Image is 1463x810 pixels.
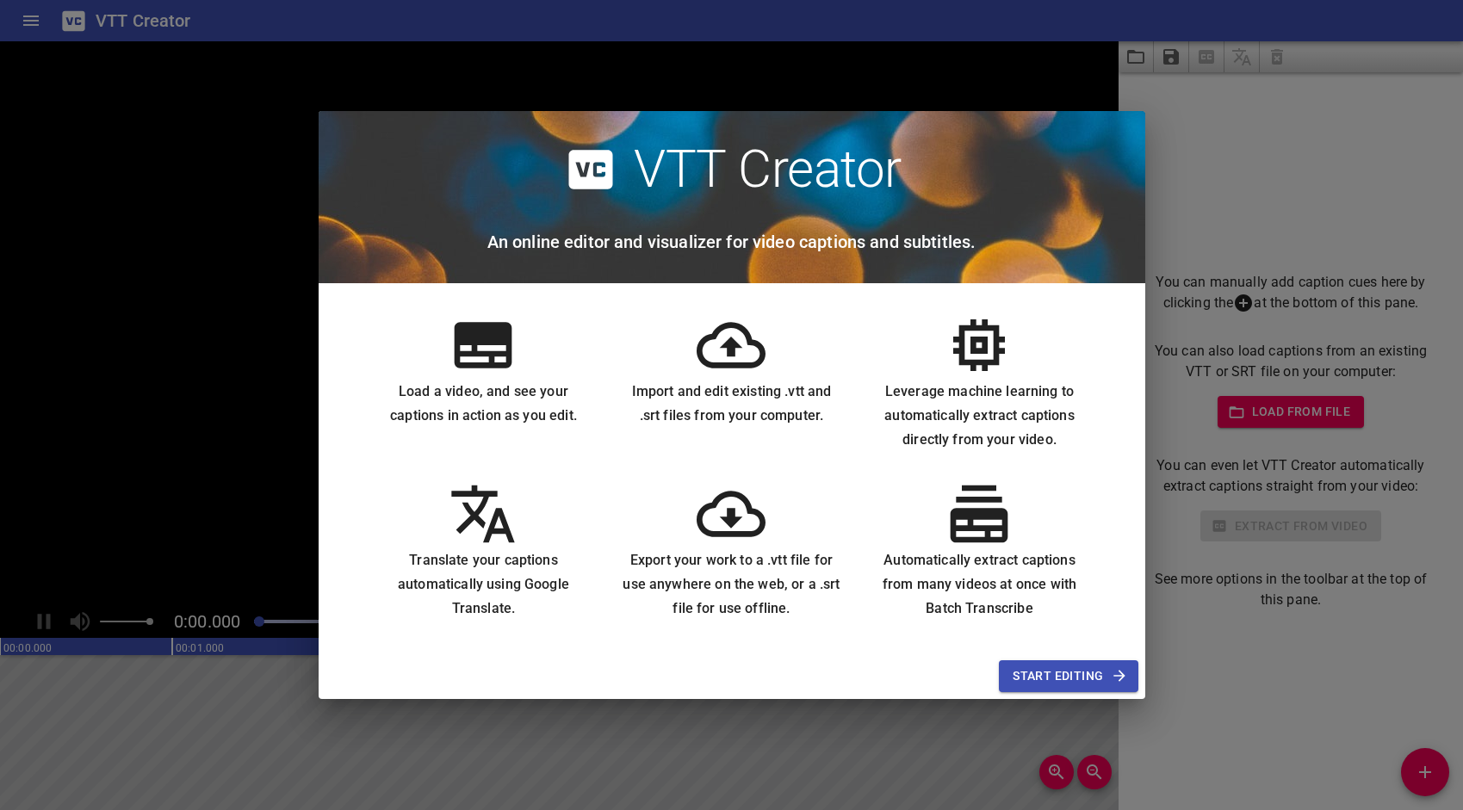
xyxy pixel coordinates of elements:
h6: Automatically extract captions from many videos at once with Batch Transcribe [869,548,1089,621]
h6: Import and edit existing .vtt and .srt files from your computer. [621,380,841,428]
h6: Load a video, and see your captions in action as you edit. [374,380,594,428]
span: Start Editing [1013,665,1124,687]
h6: Leverage machine learning to automatically extract captions directly from your video. [869,380,1089,452]
h6: An online editor and visualizer for video captions and subtitles. [487,228,976,256]
h2: VTT Creator [634,139,902,201]
h6: Translate your captions automatically using Google Translate. [374,548,594,621]
button: Start Editing [999,660,1138,692]
h6: Export your work to a .vtt file for use anywhere on the web, or a .srt file for use offline. [621,548,841,621]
